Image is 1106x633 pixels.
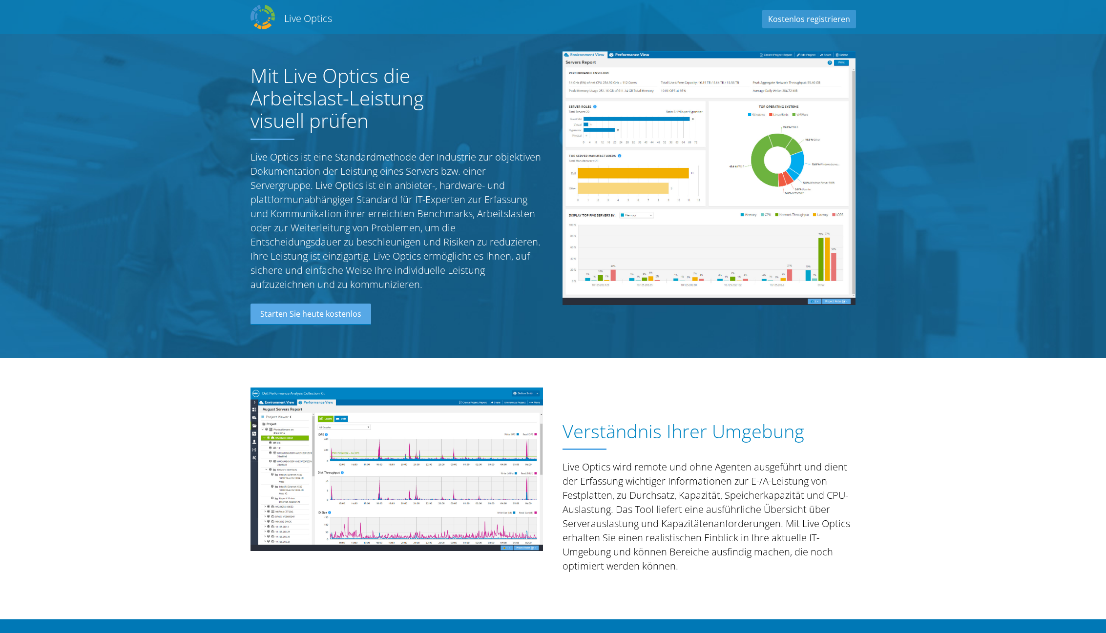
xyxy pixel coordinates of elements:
img: Understand Your Environment [250,388,543,551]
a: Kostenlos registrieren [762,10,856,28]
h1: Verständnis Ihrer Umgebung [563,421,851,442]
p: Live Optics ist eine Standardmethode der Industrie zur objektiven Dokumentation der Leistung eine... [250,150,543,291]
img: Server Report [563,51,856,305]
h2: Live Optics [284,12,332,25]
p: Live Optics wird remote und ohne Agenten ausgeführt und dient der Erfassung wichtiger Information... [563,460,856,573]
a: Starten Sie heute kostenlos [250,304,371,325]
h1: Mit Live Optics die Arbeitslast-Leistung visuell prüfen [250,64,470,132]
img: Dell Dpack [250,5,275,29]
